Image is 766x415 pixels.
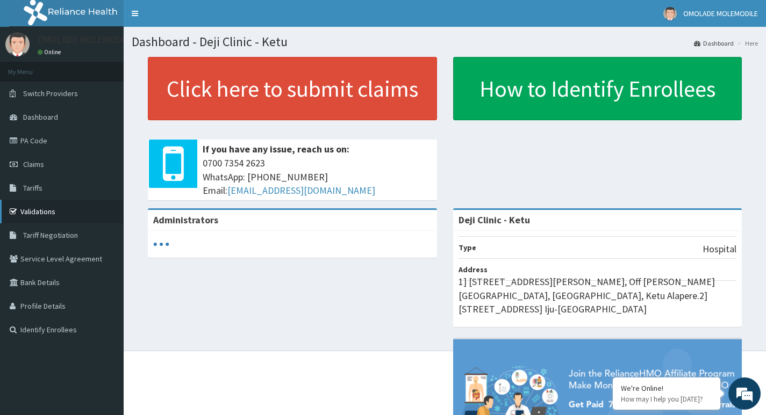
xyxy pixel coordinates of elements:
span: Claims [23,159,44,169]
a: How to Identify Enrollees [453,57,742,120]
span: Dashboard [23,112,58,122]
b: If you have any issue, reach us on: [203,143,349,155]
img: User Image [5,32,30,56]
p: 1] [STREET_ADDRESS][PERSON_NAME], Off [PERSON_NAME][GEOGRAPHIC_DATA], [GEOGRAPHIC_DATA], Ketu Ala... [459,275,737,316]
span: OMOLADE MOLEMODILE [683,9,758,18]
h1: Dashboard - Deji Clinic - Ketu [132,35,758,49]
span: Tariffs [23,183,42,193]
span: Switch Providers [23,89,78,98]
span: 0700 7354 2623 WhatsApp: [PHONE_NUMBER] Email: [203,156,432,198]
a: Click here to submit claims [148,57,437,120]
b: Administrators [153,214,218,226]
div: We're Online! [621,383,712,393]
strong: Deji Clinic - Ketu [459,214,530,226]
img: User Image [663,7,677,20]
p: How may I help you today? [621,395,712,404]
b: Type [459,243,476,252]
a: Online [38,48,63,56]
svg: audio-loading [153,236,169,252]
li: Here [735,39,758,48]
span: Tariff Negotiation [23,230,78,240]
p: OMOLADE MOLEMODILE [38,35,134,45]
p: Hospital [703,242,736,256]
b: Address [459,265,488,274]
a: [EMAIL_ADDRESS][DOMAIN_NAME] [227,184,375,196]
a: Dashboard [694,39,734,48]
